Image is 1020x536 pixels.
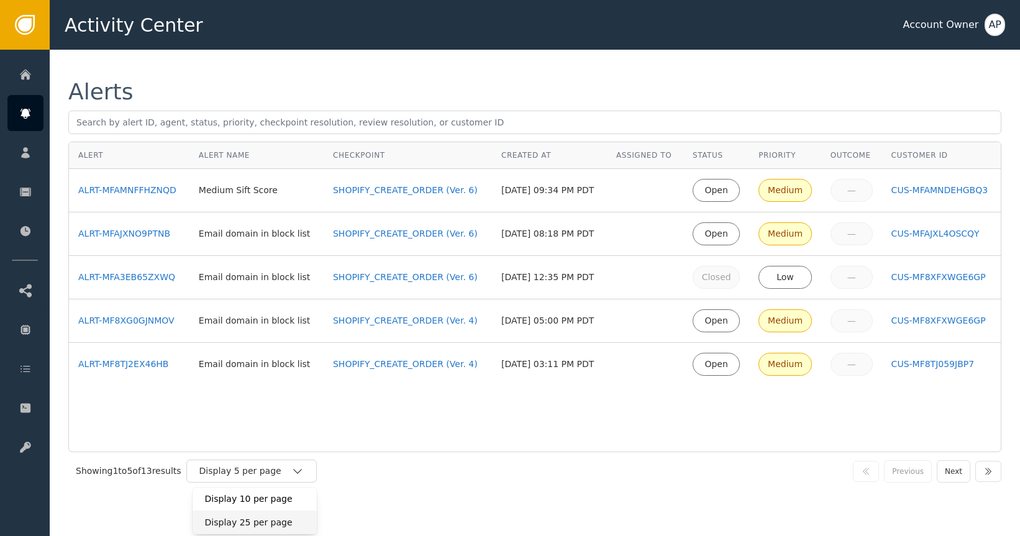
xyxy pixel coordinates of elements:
div: Display 5 per page [193,488,317,534]
td: [DATE] 12:35 PM PDT [492,256,607,299]
button: Display 5 per page [186,460,317,483]
div: Account Owner [903,17,978,32]
div: Medium [767,227,804,240]
div: Email domain in block list [199,314,314,327]
span: Activity Center [65,11,203,39]
div: Open [701,314,732,327]
div: Open [701,358,732,371]
td: [DATE] 05:00 PM PDT [492,299,607,343]
a: ALRT-MFAMNFFHZNQD [78,184,180,197]
div: Display 10 per page [205,493,304,506]
div: — [839,358,865,371]
button: AP [985,14,1005,36]
div: Medium Sift Score [199,184,314,197]
a: CUS-MFAMNDEHGBQ3 [891,184,991,197]
div: Open [701,227,732,240]
div: — [839,184,865,197]
td: [DATE] 03:11 PM PDT [492,343,607,386]
td: [DATE] 09:34 PM PDT [492,169,607,212]
div: Alert [78,150,180,161]
a: ALRT-MF8TJ2EX46HB [78,358,180,371]
div: Email domain in block list [199,227,314,240]
button: Next [937,460,970,483]
div: — [839,314,865,327]
div: Medium [767,358,804,371]
a: SHOPIFY_CREATE_ORDER (Ver. 4) [333,314,483,327]
div: — [839,227,865,240]
div: Showing 1 to 5 of 13 results [76,465,181,478]
div: Display 5 per page [199,465,291,478]
div: Medium [767,184,804,197]
div: Assigned To [616,150,674,161]
div: Priority [758,150,812,161]
a: SHOPIFY_CREATE_ORDER (Ver. 6) [333,227,483,240]
div: Alerts [68,81,133,103]
div: Created At [501,150,598,161]
a: ALRT-MFA3EB65ZXWQ [78,271,180,284]
a: CUS-MF8XFXWGE6GP [891,314,991,327]
div: Medium [767,314,804,327]
a: SHOPIFY_CREATE_ORDER (Ver. 6) [333,271,483,284]
a: CUS-MF8TJ059JBP7 [891,358,991,371]
a: SHOPIFY_CREATE_ORDER (Ver. 4) [333,358,483,371]
div: Checkpoint [333,150,483,161]
div: Email domain in block list [199,271,314,284]
div: Open [701,184,732,197]
a: CUS-MF8XFXWGE6GP [891,271,991,284]
div: Customer ID [891,150,991,161]
div: Alert Name [199,150,314,161]
a: ALRT-MF8XG0GJNMOV [78,314,180,327]
div: Email domain in block list [199,358,314,371]
a: SHOPIFY_CREATE_ORDER (Ver. 6) [333,184,483,197]
a: ALRT-MFAJXNO9PTNB [78,227,180,240]
div: Closed [701,271,732,284]
div: Display 25 per page [205,516,304,529]
td: [DATE] 08:18 PM PDT [492,212,607,256]
input: Search by alert ID, agent, status, priority, checkpoint resolution, review resolution, or custome... [68,111,1001,134]
a: CUS-MFAJXL4OSCQY [891,227,991,240]
div: Low [767,271,804,284]
div: Status [693,150,740,161]
div: — [839,271,865,284]
div: Outcome [831,150,873,161]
